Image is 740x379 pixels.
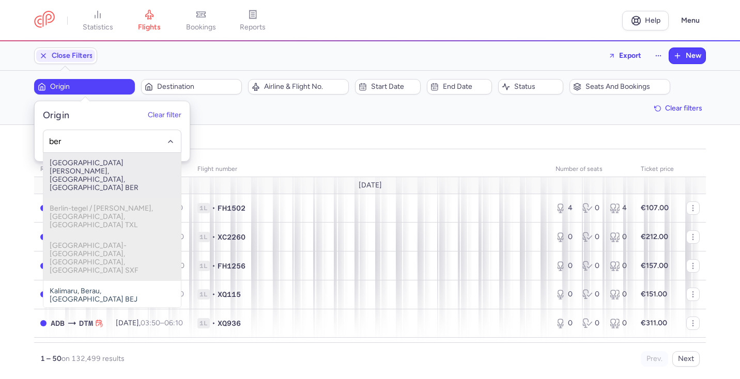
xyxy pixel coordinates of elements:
button: Menu [675,11,706,30]
span: End date [443,83,488,91]
div: 0 [582,318,601,328]
span: Start date [371,83,417,91]
a: flights [124,9,175,32]
button: Airline & Flight No. [248,79,349,94]
span: Kalimaru, Berau, [GEOGRAPHIC_DATA] BEJ [43,281,181,310]
strong: €212.00 [641,232,668,241]
time: 06:10 [164,319,183,327]
span: Help [645,17,660,24]
button: End date [427,79,492,94]
a: statistics [72,9,124,32]
span: 1L [197,289,210,299]
button: Destination [141,79,242,94]
div: 4 [556,203,574,213]
a: CitizenPlane red outlined logo [34,11,55,30]
div: 0 [610,261,628,271]
th: number of seats [549,162,635,177]
th: route [34,162,110,177]
span: • [212,232,215,242]
button: Next [672,351,700,367]
button: New [669,48,705,64]
button: Close Filters [35,48,97,64]
span: 1L [197,232,210,242]
span: statistics [83,23,113,32]
span: 1L [197,203,210,213]
span: 1L [197,261,210,271]
div: 0 [582,289,601,299]
div: 4 [610,203,628,213]
div: 0 [582,232,601,242]
strong: €157.00 [641,261,668,270]
span: Close Filters [52,52,93,60]
span: FH1256 [218,261,245,271]
span: Destination [157,83,238,91]
span: on 132,499 results [61,354,125,363]
strong: €311.00 [641,319,667,327]
div: 0 [582,203,601,213]
button: Clear filters [651,101,706,116]
span: Airline & Flight No. [264,83,345,91]
span: Origin [50,83,131,91]
span: reports [240,23,266,32]
span: FH1502 [218,203,245,213]
span: XQ115 [218,289,241,299]
input: -searchbox [49,136,176,147]
div: 0 [610,289,628,299]
strong: €107.00 [641,203,669,212]
span: Status [514,83,560,91]
th: Ticket price [635,162,680,177]
span: bookings [186,23,216,32]
span: DTM [79,318,93,329]
div: 0 [610,232,628,242]
button: Clear filter [148,112,181,120]
a: Help [622,11,669,30]
button: Status [498,79,563,94]
time: 03:50 [141,319,160,327]
strong: 1 – 50 [40,354,61,363]
div: 0 [556,318,574,328]
div: 0 [556,289,574,299]
span: [GEOGRAPHIC_DATA][PERSON_NAME], [GEOGRAPHIC_DATA], [GEOGRAPHIC_DATA] BER [43,153,181,198]
div: 0 [582,261,601,271]
h5: Origin [43,109,70,121]
button: Export [602,48,648,64]
span: New [686,52,701,60]
button: Prev. [641,351,668,367]
span: – [141,319,183,327]
span: Clear filters [665,104,702,112]
button: Start date [355,79,420,94]
button: Origin [34,79,135,94]
span: ADB [51,318,65,329]
span: • [212,261,215,271]
a: reports [227,9,279,32]
div: 0 [556,261,574,271]
span: flights [138,23,161,32]
span: • [212,318,215,328]
strong: €151.00 [641,290,667,298]
div: 0 [610,318,628,328]
span: XQ936 [218,318,241,328]
a: bookings [175,9,227,32]
th: Flight number [191,162,549,177]
div: 0 [556,232,574,242]
span: • [212,289,215,299]
span: Export [619,52,641,59]
span: 1L [197,318,210,328]
span: XC2260 [218,232,245,242]
span: • [212,203,215,213]
span: [DATE] [359,181,382,189]
span: [DATE], [116,319,183,327]
button: Seats and bookings [569,79,670,94]
span: Seats and bookings [585,83,667,91]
